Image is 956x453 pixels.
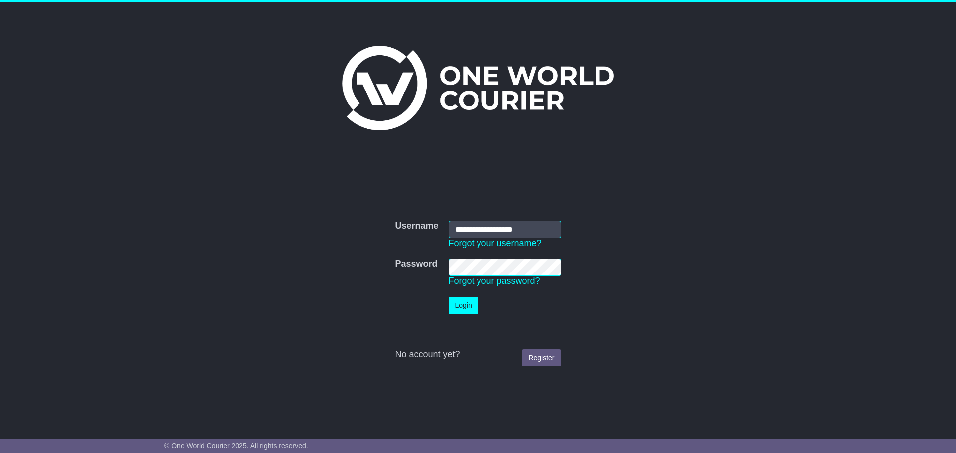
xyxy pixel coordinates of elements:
label: Password [395,259,437,270]
button: Login [449,297,478,314]
a: Forgot your username? [449,238,542,248]
span: © One World Courier 2025. All rights reserved. [164,442,308,450]
img: One World [342,46,614,130]
label: Username [395,221,438,232]
a: Forgot your password? [449,276,540,286]
a: Register [522,349,561,366]
div: No account yet? [395,349,561,360]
